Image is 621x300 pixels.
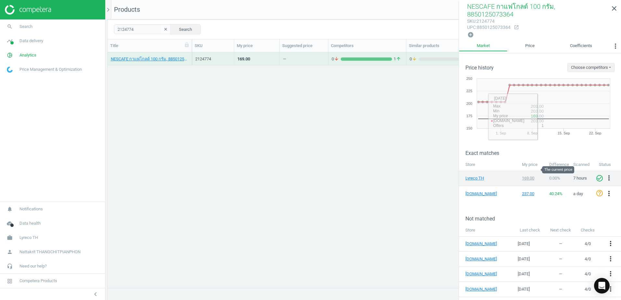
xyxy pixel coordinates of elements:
[612,42,619,50] i: more_vert
[496,131,506,135] tspan: 1. Sep
[518,271,530,276] span: [DATE]
[519,158,546,171] th: My price
[514,25,519,30] i: open_in_new
[522,175,543,181] div: 169.00
[4,231,16,244] i: work
[108,52,621,283] div: grid
[410,56,419,62] span: 0
[467,18,511,24] div: : 2124774
[467,25,476,30] span: upc
[545,236,576,252] td: —
[552,41,610,52] a: Coefficients
[467,31,474,39] button: add_circle
[518,256,530,261] span: [DATE]
[4,49,16,61] i: pie_chart_outlined
[511,25,519,31] a: open_in_new
[573,191,583,196] span: a day
[605,190,613,198] button: more_vert
[92,290,99,298] i: chevron_left
[163,27,168,31] i: clear
[514,224,545,236] th: Last check
[607,270,615,278] button: more_vert
[465,241,504,247] a: [DOMAIN_NAME]
[87,290,104,298] button: chevron_left
[465,191,498,197] a: [DOMAIN_NAME]
[573,176,587,181] span: 7 hours
[466,77,472,81] text: 250
[459,158,519,171] th: Store
[465,286,504,292] a: [DOMAIN_NAME]
[518,241,530,246] span: [DATE]
[459,41,507,52] a: Market
[19,24,32,30] span: Search
[466,89,472,93] text: 225
[19,67,82,72] span: Price Management & Optimization
[104,6,112,14] i: chevron_right
[4,20,16,33] i: search
[467,19,475,24] span: sku
[332,56,341,62] span: 0
[466,126,472,130] text: 150
[576,224,599,236] th: Checks
[465,65,494,71] h3: Price history
[546,158,570,171] th: Difference
[170,24,201,34] button: Search
[4,203,16,215] i: notifications
[392,56,403,62] span: 1
[545,282,576,297] td: —
[466,102,472,106] text: 200
[4,35,16,47] i: timeline
[596,189,603,197] i: help_outline
[195,56,231,62] div: 2124774
[545,224,576,236] th: Next check
[596,174,603,182] i: check_circle_outline
[19,278,57,284] span: Competera Products
[334,56,339,62] i: arrow_downward
[282,43,325,49] div: Suggested price
[110,43,189,49] div: Title
[465,175,498,181] a: Lyreco TH
[542,166,574,173] div: The current price
[4,246,16,258] i: person
[195,43,231,49] div: SKU
[237,43,277,49] div: My price
[19,52,36,58] span: Analytics
[5,5,51,15] img: ajHJNr6hYgQAAAAASUVORK5CYII=
[545,267,576,282] td: —
[522,191,543,197] div: 237.00
[567,63,615,72] button: Choose competitors
[467,31,474,38] i: add_circle
[465,256,504,262] a: [DOMAIN_NAME]
[605,190,613,197] i: more_vert
[19,220,41,226] span: Data health
[589,131,602,135] tspan: 22. Sep
[237,56,250,62] div: 169.00
[466,114,472,118] text: 175
[607,255,615,263] button: more_vert
[465,150,621,156] h3: Exact matches
[7,67,13,73] img: wGWNvw8QSZomAAAAABJRU5ErkJggg==
[507,41,552,52] a: Price
[605,174,613,182] i: more_vert
[570,158,596,171] th: Scanned
[114,24,171,34] input: SKU/Title search
[409,43,472,49] div: Similar products
[545,252,576,267] td: —
[4,260,16,272] i: headset_mic
[4,217,16,230] i: cloud_done
[527,131,538,135] tspan: 8. Sep
[558,131,570,135] tspan: 15. Sep
[594,278,610,294] div: Open Intercom Messenger
[607,285,615,294] button: more_vert
[467,24,511,31] div: : 8850125073364
[549,176,560,181] span: 0.00 %
[576,267,599,282] td: 4 / 0
[459,224,514,236] th: Store
[331,43,403,49] div: Competitors
[19,38,43,44] span: Data delivery
[607,240,615,248] button: more_vert
[111,56,188,62] a: NESCAFE กาแฟโกลด์ 100 กรัม, 8850125073364
[576,236,599,252] td: 4 / 0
